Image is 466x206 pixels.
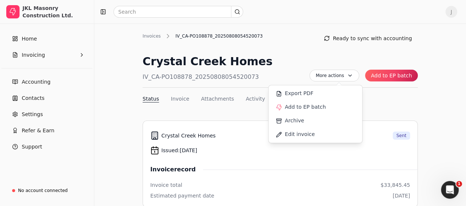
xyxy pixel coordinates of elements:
button: Support [3,139,91,154]
span: Issued: [DATE] [161,147,197,154]
button: Refer & Earn [3,123,91,138]
div: IV_CA-PO108878_20250808054520073 [143,73,273,81]
span: Accounting [22,78,50,86]
nav: Breadcrumb [143,32,266,40]
div: Invoices [143,33,164,39]
button: Invoicing [3,48,91,62]
span: 1 [456,181,462,187]
iframe: Intercom live chat [441,181,459,199]
div: [DATE] [393,192,410,200]
span: Sent [396,132,406,139]
button: Ready to sync with accounting [318,32,418,44]
button: Activity [246,95,265,103]
span: Edit invoice [285,130,315,138]
input: Search [113,6,243,18]
a: Home [3,31,91,46]
div: Invoice total [150,181,182,189]
span: Settings [22,111,43,118]
button: Attachments [201,95,234,103]
div: Crystal Creek Homes [143,53,273,70]
span: Export PDF [285,90,313,97]
button: Invoice [171,95,189,103]
span: Refer & Earn [22,127,55,135]
span: Contacts [22,94,45,102]
a: Settings [3,107,91,122]
a: Contacts [3,91,91,105]
span: Add to EP batch [285,103,326,111]
div: No account connected [18,187,68,194]
span: Support [22,143,42,151]
button: Status [143,95,159,103]
div: Estimated payment date [150,192,214,200]
span: Crystal Creek Homes [161,132,216,140]
button: More actions [309,70,359,81]
a: Accounting [3,74,91,89]
div: $33,845.45 [381,181,410,189]
div: IV_CA-PO108878_20250808054520073 [172,33,266,39]
span: Invoice record [150,165,203,174]
span: Archive [285,117,304,125]
a: No account connected [3,184,91,197]
div: JKL Masonry Construction Ltd. [22,4,88,19]
button: J [445,6,457,18]
span: Home [22,35,37,43]
button: Add to EP batch [365,70,418,81]
span: Invoicing [22,51,45,59]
